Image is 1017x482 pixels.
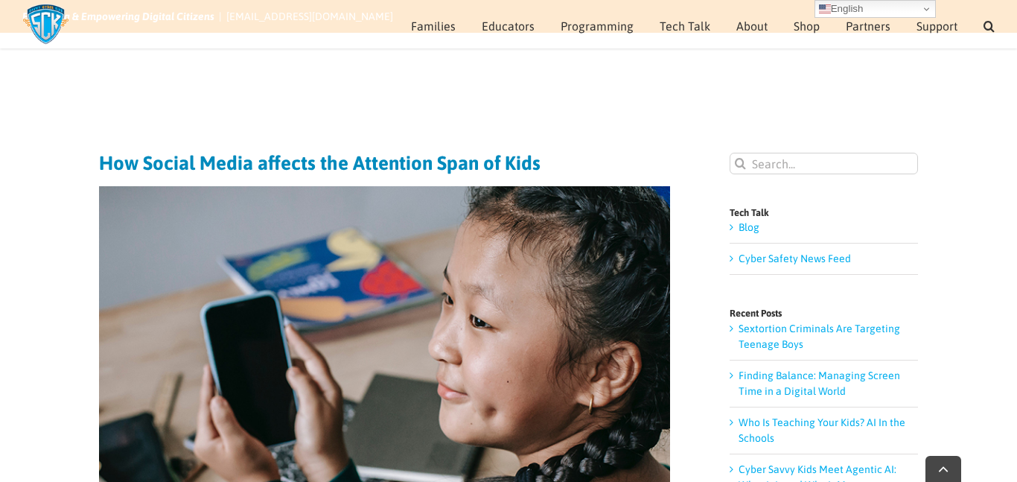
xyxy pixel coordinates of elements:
[482,20,535,32] span: Educators
[916,20,957,32] span: Support
[739,221,759,233] a: Blog
[794,20,820,32] span: Shop
[411,20,456,32] span: Families
[660,20,710,32] span: Tech Talk
[846,20,890,32] span: Partners
[739,253,851,264] a: Cyber Safety News Feed
[22,4,69,45] img: Savvy Cyber Kids Logo
[730,308,918,318] h4: Recent Posts
[730,153,918,174] input: Search...
[739,370,900,397] a: Finding Balance: Managing Screen Time in a Digital World
[730,153,751,174] input: Search
[819,3,831,15] img: en
[739,323,900,350] a: Sextortion Criminals Are Targeting Teenage Boys
[561,20,634,32] span: Programming
[736,20,768,32] span: About
[739,416,905,444] a: Who Is Teaching Your Kids? AI In the Schools
[730,208,918,218] h4: Tech Talk
[99,153,670,174] h1: How Social Media affects the Attention Span of Kids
